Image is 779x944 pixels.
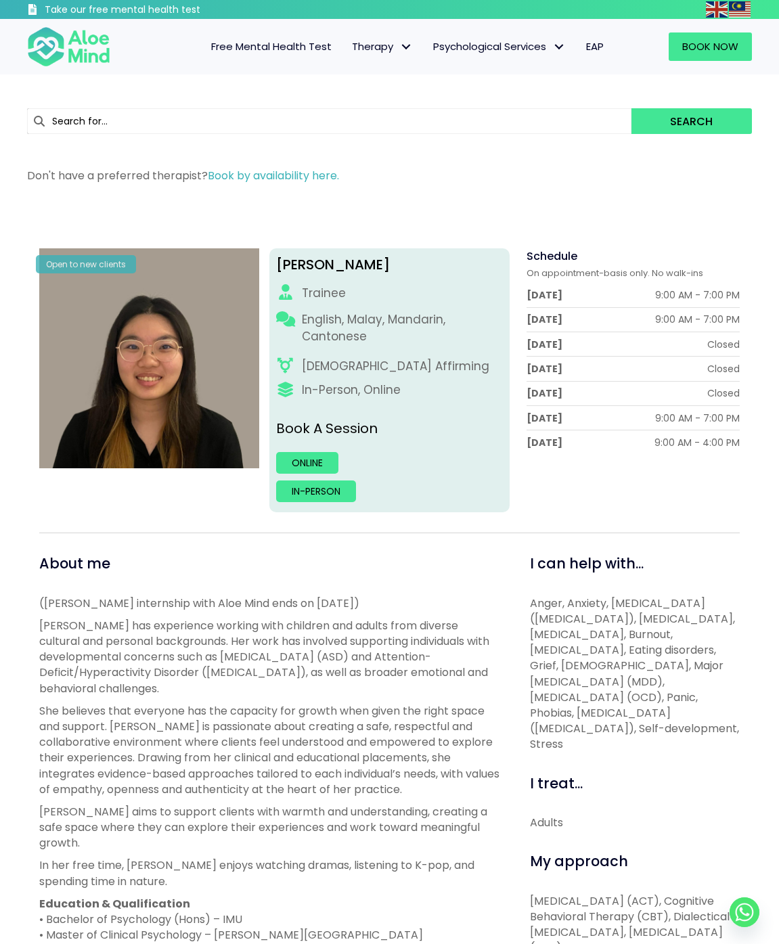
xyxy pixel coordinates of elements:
div: 9:00 AM - 7:00 PM [655,313,740,326]
a: Book by availability here. [208,168,339,183]
span: I treat... [530,773,583,793]
a: In-person [276,480,356,502]
span: Psychological Services [433,39,566,53]
a: Psychological ServicesPsychological Services: submenu [423,32,576,61]
p: Book A Session [276,419,503,439]
span: I can help with... [530,554,644,573]
nav: Menu [124,32,614,61]
p: [PERSON_NAME] has experience working with children and adults from diverse cultural and personal ... [39,618,500,696]
div: In-Person, Online [302,382,401,399]
div: [DATE] [527,338,562,351]
div: Adults [530,815,740,830]
div: [DATE] [527,386,562,400]
span: Schedule [527,248,577,264]
a: EAP [576,32,614,61]
div: [DEMOGRAPHIC_DATA] Affirming [302,358,489,375]
a: Book Now [669,32,752,61]
div: [DATE] [527,362,562,376]
p: English, Malay, Mandarin, Cantonese [302,311,503,344]
div: Open to new clients [36,255,136,273]
div: [DATE] [527,436,562,449]
div: [DATE] [527,313,562,326]
img: en [706,1,728,18]
div: [DATE] [527,411,562,425]
p: She believes that everyone has the capacity for growth when given the right space and support. [P... [39,703,500,797]
a: Whatsapp [730,897,759,927]
div: 9:00 AM - 7:00 PM [655,411,740,425]
p: In her free time, [PERSON_NAME] enjoys watching dramas, listening to K-pop, and spending time in ... [39,857,500,889]
span: Therapy: submenu [397,37,416,57]
img: Aloe mind Logo [27,26,110,68]
a: TherapyTherapy: submenu [342,32,423,61]
div: Closed [707,362,740,376]
p: Don't have a preferred therapist? [27,168,752,183]
a: Malay [729,1,752,17]
a: Online [276,452,338,474]
p: ([PERSON_NAME] internship with Aloe Mind ends on [DATE]) [39,595,500,611]
a: English [706,1,729,17]
span: About me [39,554,110,573]
a: Free Mental Health Test [201,32,342,61]
span: Psychological Services: submenu [550,37,569,57]
span: Book Now [682,39,738,53]
div: Closed [707,386,740,400]
a: Take our free mental health test [27,3,252,19]
div: Closed [707,338,740,351]
div: 9:00 AM - 7:00 PM [655,288,740,302]
span: Anger, Anxiety, [MEDICAL_DATA] ([MEDICAL_DATA]), [MEDICAL_DATA], [MEDICAL_DATA], Burnout, [MEDICA... [530,595,739,752]
div: [PERSON_NAME] [276,255,503,275]
h3: Take our free mental health test [45,3,252,17]
input: Search for... [27,108,631,134]
div: 9:00 AM - 4:00 PM [654,436,740,449]
span: Free Mental Health Test [211,39,332,53]
p: [PERSON_NAME] aims to support clients with warmth and understanding, creating a safe space where ... [39,804,500,851]
img: Profile – Xin Yi [39,248,259,468]
button: Search [631,108,753,134]
span: On appointment-basis only. No walk-ins [527,267,703,279]
div: [DATE] [527,288,562,302]
img: ms [729,1,751,18]
span: EAP [586,39,604,53]
div: Trainee [302,285,346,302]
span: My approach [530,851,628,871]
strong: Education & Qualification [39,896,190,912]
span: Therapy [352,39,413,53]
p: • Bachelor of Psychology (Hons) – IMU • Master of Clinical Psychology – [PERSON_NAME][GEOGRAPHIC_... [39,896,500,943]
